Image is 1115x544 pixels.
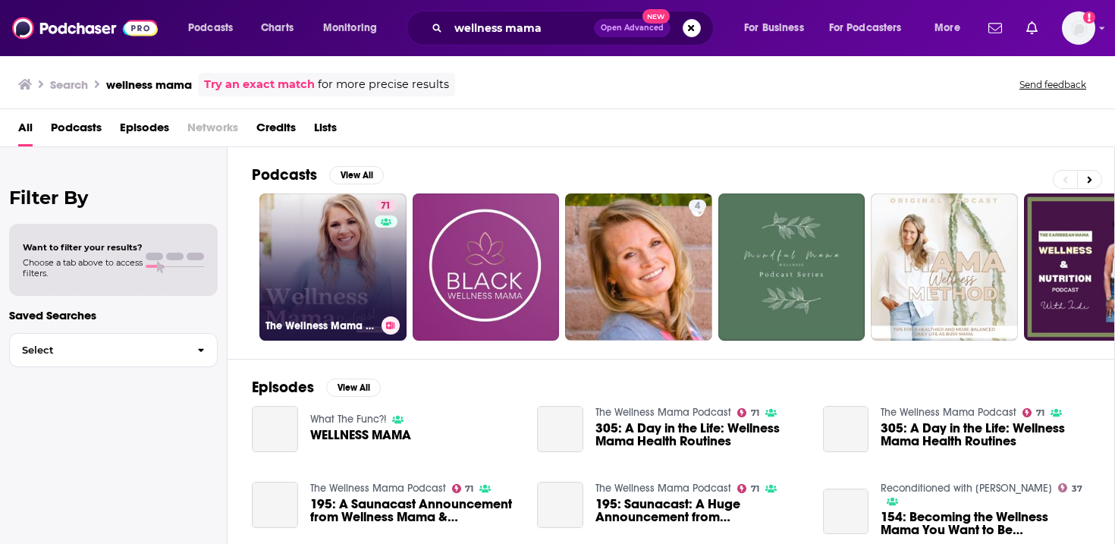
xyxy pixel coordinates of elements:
input: Search podcasts, credits, & more... [448,16,594,40]
a: WELLNESS MAMA [252,406,298,452]
span: 71 [751,486,759,492]
a: 305: A Day in the Life: Wellness Mama Health Routines [881,422,1090,448]
a: 195: A Saunacast Announcement from Wellness Mama & Mommypotamus [310,498,520,524]
a: The Wellness Mama Podcast [595,482,731,495]
span: Podcasts [188,17,233,39]
a: The Wellness Mama Podcast [881,406,1016,419]
a: 195: A Saunacast Announcement from Wellness Mama & Mommypotamus [252,482,298,528]
a: 154: Becoming the Wellness Mama You Want to Be w/Katie Wells (Wellness Mama) [881,511,1090,536]
a: 71 [452,484,474,493]
h2: Filter By [9,187,218,209]
span: For Business [744,17,804,39]
button: open menu [313,16,397,40]
svg: Add a profile image [1083,11,1095,24]
span: Select [10,345,185,355]
h2: Episodes [252,378,314,397]
a: Episodes [120,115,169,146]
a: 195: Saunacast: A Huge Announcement from Mommypotamus & Wellness Mama [595,498,805,524]
button: View All [329,166,384,184]
button: View All [326,379,381,397]
span: Logged in as autumncomm [1062,11,1095,45]
a: 71 [1022,408,1044,417]
img: User Profile [1062,11,1095,45]
a: Lists [314,115,337,146]
button: Open AdvancedNew [594,19,671,37]
button: Send feedback [1015,78,1091,91]
span: 71 [1036,410,1044,417]
a: Show notifications dropdown [982,15,1008,41]
a: All [18,115,33,146]
span: Want to filter your results? [23,242,143,253]
span: Networks [187,115,238,146]
span: Monitoring [323,17,377,39]
p: Saved Searches [9,308,218,322]
img: Podchaser - Follow, Share and Rate Podcasts [12,14,158,42]
a: What The Func?! [310,413,386,426]
span: Choose a tab above to access filters. [23,257,143,278]
button: open menu [733,16,823,40]
div: Search podcasts, credits, & more... [421,11,728,46]
a: 4 [689,200,706,212]
span: 154: Becoming the Wellness Mama You Want to Be w/[PERSON_NAME] (Wellness Mama) [881,511,1090,536]
span: More [934,17,960,39]
button: Show profile menu [1062,11,1095,45]
a: Credits [256,115,296,146]
h3: The Wellness Mama Podcast [265,319,375,332]
h3: Search [50,77,88,92]
a: Show notifications dropdown [1020,15,1044,41]
a: 195: Saunacast: A Huge Announcement from Mommypotamus & Wellness Mama [537,482,583,528]
a: 71The Wellness Mama Podcast [259,193,407,341]
span: 37 [1072,486,1082,492]
a: 305: A Day in the Life: Wellness Mama Health Routines [537,406,583,452]
span: 71 [465,486,473,492]
a: 71 [737,408,759,417]
button: open menu [924,16,979,40]
span: For Podcasters [829,17,902,39]
a: The Wellness Mama Podcast [595,406,731,419]
span: Charts [261,17,294,39]
a: 71 [737,484,759,493]
a: 37 [1058,483,1082,492]
a: 71 [375,200,397,212]
span: for more precise results [318,76,449,93]
a: WELLNESS MAMA [310,429,411,442]
a: 154: Becoming the Wellness Mama You Want to Be w/Katie Wells (Wellness Mama) [823,489,869,535]
a: Podcasts [51,115,102,146]
a: 305: A Day in the Life: Wellness Mama Health Routines [823,406,869,452]
a: EpisodesView All [252,378,381,397]
h3: wellness mama [106,77,192,92]
button: open menu [819,16,924,40]
a: The Wellness Mama Podcast [310,482,446,495]
button: open menu [177,16,253,40]
h2: Podcasts [252,165,317,184]
span: 71 [751,410,759,417]
a: 4 [565,193,712,341]
span: Open Advanced [601,24,664,32]
a: 305: A Day in the Life: Wellness Mama Health Routines [595,422,805,448]
a: Reconditioned with Lauren Vaknine [881,482,1052,495]
a: PodcastsView All [252,165,384,184]
button: Select [9,333,218,367]
a: Charts [251,16,303,40]
span: New [642,9,670,24]
a: Try an exact match [204,76,315,93]
span: 4 [695,199,700,214]
span: 71 [381,199,391,214]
